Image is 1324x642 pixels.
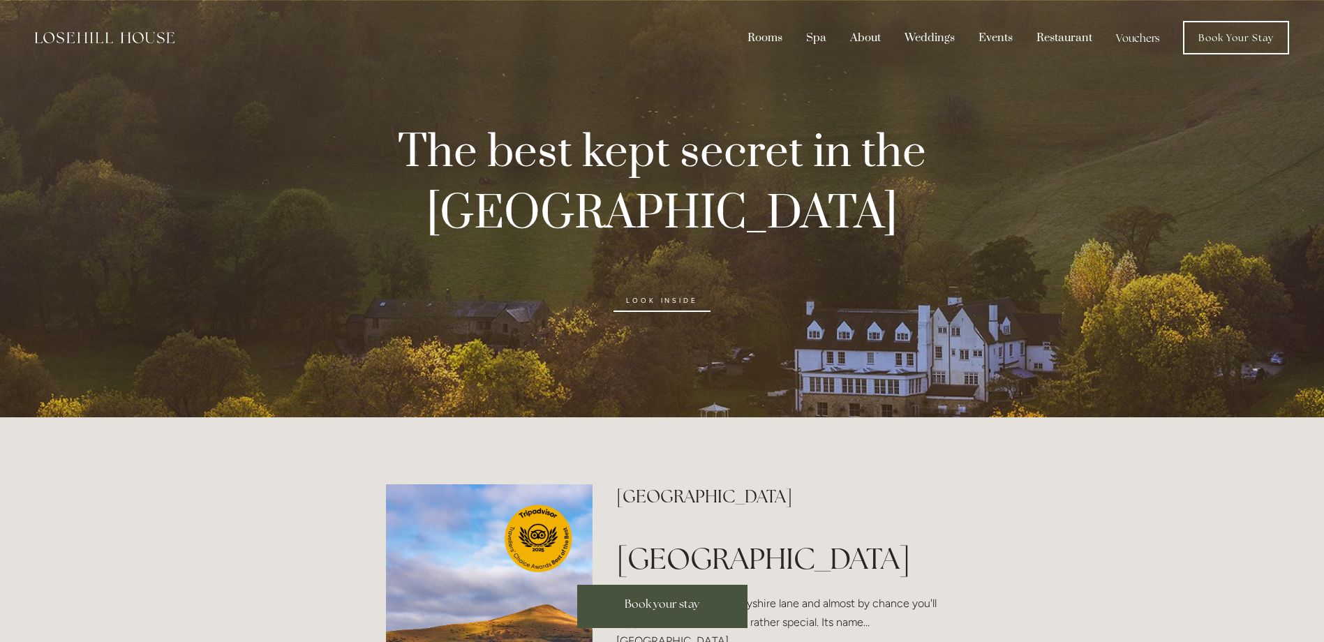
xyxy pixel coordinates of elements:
[1183,21,1289,54] a: Book Your Stay
[625,597,699,611] span: Book your stay
[737,24,793,51] div: Rooms
[1106,24,1170,51] a: Vouchers
[968,24,1023,51] div: Events
[796,24,837,51] div: Spa
[577,585,747,628] a: Book your stay
[616,484,938,509] h2: [GEOGRAPHIC_DATA]
[398,124,936,243] strong: The best kept secret in the [GEOGRAPHIC_DATA]
[613,290,710,312] a: look inside
[35,32,174,43] img: Losehill House
[840,24,891,51] div: About
[1026,24,1103,51] div: Restaurant
[616,538,938,579] h1: [GEOGRAPHIC_DATA]
[894,24,965,51] div: Weddings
